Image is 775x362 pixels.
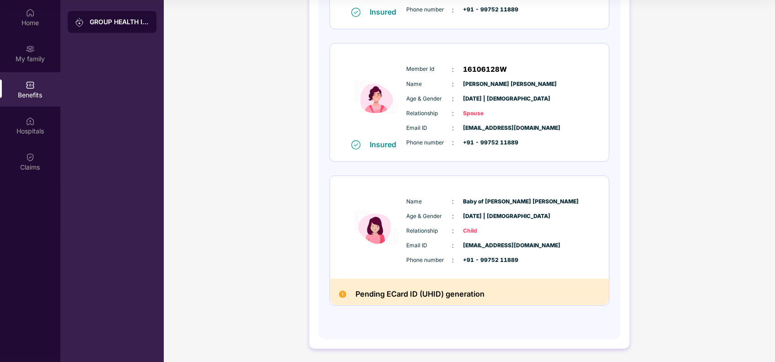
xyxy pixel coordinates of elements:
[406,138,452,147] span: Phone number
[463,212,509,221] span: [DATE] | [DEMOGRAPHIC_DATA]
[349,186,404,270] img: icon
[406,65,452,74] span: Member Id
[406,95,452,103] span: Age & Gender
[463,197,509,206] span: Baby of [PERSON_NAME] [PERSON_NAME]
[26,153,35,162] img: svg+xml;base64,PHN2ZyBpZD0iQ2xhaW0iIHhtbG5zPSJodHRwOi8vd3d3LnczLm9yZy8yMDAwL3N2ZyIgd2lkdGg9IjIwIi...
[349,55,404,139] img: icon
[406,227,452,235] span: Relationship
[452,211,454,221] span: :
[90,17,149,27] div: GROUP HEALTH INSURANCE
[463,241,509,250] span: [EMAIL_ADDRESS][DOMAIN_NAME]
[406,256,452,265] span: Phone number
[463,80,509,89] span: [PERSON_NAME] [PERSON_NAME]
[463,124,509,133] span: [EMAIL_ADDRESS][DOMAIN_NAME]
[452,64,454,75] span: :
[351,140,361,149] img: svg+xml;base64,PHN2ZyB4bWxucz0iaHR0cDovL3d3dy53My5vcmcvMjAwMC9zdmciIHdpZHRoPSIxNiIgaGVpZ2h0PSIxNi...
[452,94,454,104] span: :
[26,117,35,126] img: svg+xml;base64,PHN2ZyBpZD0iSG9zcGl0YWxzIiB4bWxucz0iaHR0cDovL3d3dy53My5vcmcvMjAwMC9zdmciIHdpZHRoPS...
[406,109,452,118] span: Relationship
[26,8,35,17] img: svg+xml;base64,PHN2ZyBpZD0iSG9tZSIgeG1sbnM9Imh0dHA6Ly93d3cudzMub3JnLzIwMDAvc3ZnIiB3aWR0aD0iMjAiIG...
[406,5,452,14] span: Phone number
[463,227,509,235] span: Child
[452,240,454,250] span: :
[463,95,509,103] span: [DATE] | [DEMOGRAPHIC_DATA]
[26,44,35,53] img: svg+xml;base64,PHN2ZyB3aWR0aD0iMjAiIGhlaWdodD0iMjAiIHZpZXdCb3g9IjAgMCAyMCAyMCIgZmlsbD0ibm9uZSIgeG...
[463,138,509,147] span: +91 - 99752 11889
[452,5,454,15] span: :
[406,212,452,221] span: Age & Gender
[452,197,454,207] span: :
[406,241,452,250] span: Email ID
[339,291,346,298] img: Pending
[463,109,509,118] span: Spouse
[26,80,35,90] img: svg+xml;base64,PHN2ZyBpZD0iQmVuZWZpdHMiIHhtbG5zPSJodHRwOi8vd3d3LnczLm9yZy8yMDAwL3N2ZyIgd2lkdGg9Ij...
[370,7,402,16] div: Insured
[463,64,507,75] span: 16106128W
[452,255,454,265] span: :
[452,79,454,89] span: :
[406,197,452,206] span: Name
[463,5,509,14] span: +91 - 99752 11889
[406,80,452,89] span: Name
[463,256,509,265] span: +91 - 99752 11889
[370,140,402,149] div: Insured
[75,18,84,27] img: svg+xml;base64,PHN2ZyB3aWR0aD0iMjAiIGhlaWdodD0iMjAiIHZpZXdCb3g9IjAgMCAyMCAyMCIgZmlsbD0ibm9uZSIgeG...
[452,108,454,118] span: :
[452,226,454,236] span: :
[355,288,484,301] h2: Pending ECard ID (UHID) generation
[452,123,454,133] span: :
[406,124,452,133] span: Email ID
[351,8,361,17] img: svg+xml;base64,PHN2ZyB4bWxucz0iaHR0cDovL3d3dy53My5vcmcvMjAwMC9zdmciIHdpZHRoPSIxNiIgaGVpZ2h0PSIxNi...
[452,138,454,148] span: :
